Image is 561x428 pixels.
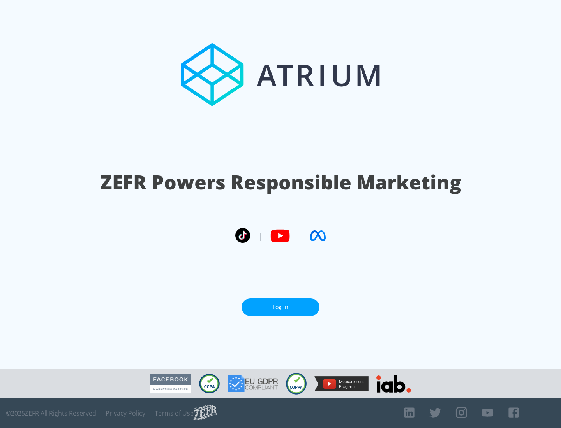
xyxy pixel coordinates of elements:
img: GDPR Compliant [228,375,278,392]
h1: ZEFR Powers Responsible Marketing [100,169,461,196]
img: YouTube Measurement Program [314,376,369,391]
span: | [298,230,302,242]
img: Facebook Marketing Partner [150,374,191,394]
span: © 2025 ZEFR All Rights Reserved [6,409,96,417]
span: | [258,230,263,242]
img: IAB [376,375,411,393]
a: Privacy Policy [106,409,145,417]
a: Log In [242,298,319,316]
img: COPPA Compliant [286,373,307,395]
a: Terms of Use [155,409,194,417]
img: CCPA Compliant [199,374,220,393]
